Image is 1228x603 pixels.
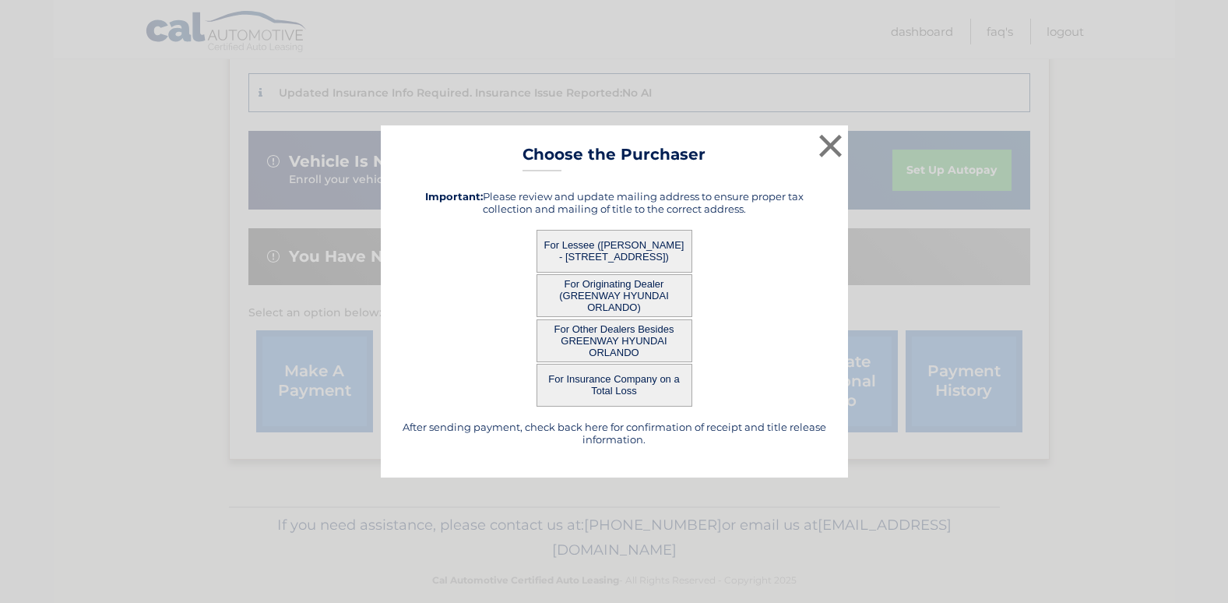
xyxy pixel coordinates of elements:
[425,190,483,203] strong: Important:
[537,364,692,407] button: For Insurance Company on a Total Loss
[523,145,705,172] h3: Choose the Purchaser
[815,130,846,161] button: ×
[537,319,692,362] button: For Other Dealers Besides GREENWAY HYUNDAI ORLANDO
[400,190,829,215] h5: Please review and update mailing address to ensure proper tax collection and mailing of title to ...
[537,274,692,317] button: For Originating Dealer (GREENWAY HYUNDAI ORLANDO)
[400,421,829,446] h5: After sending payment, check back here for confirmation of receipt and title release information.
[537,230,692,273] button: For Lessee ([PERSON_NAME] - [STREET_ADDRESS])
